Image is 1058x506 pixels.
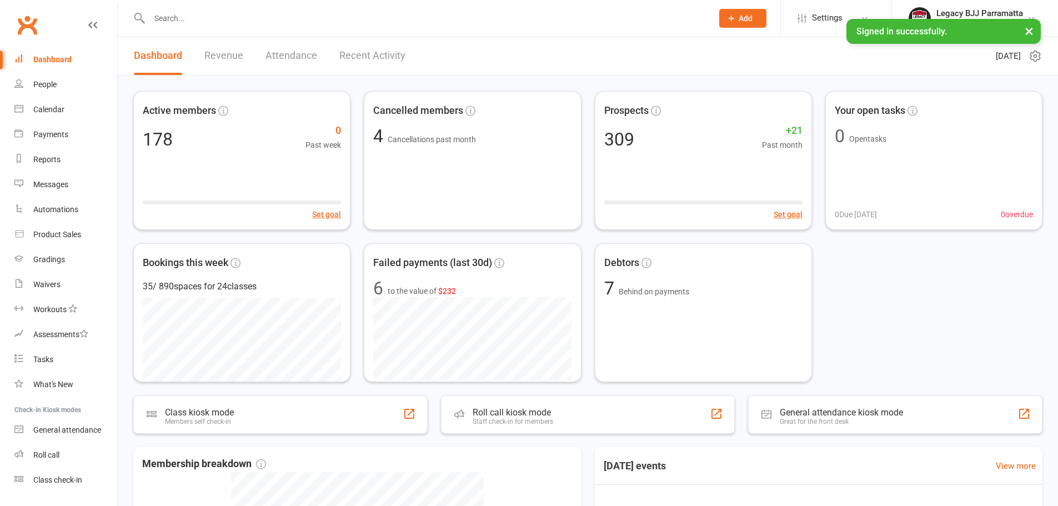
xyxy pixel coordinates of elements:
[33,155,61,164] div: Reports
[936,18,1023,28] div: Legacy BJJ Parramatta
[619,287,689,296] span: Behind on payments
[33,425,101,434] div: General attendance
[33,380,73,389] div: What's New
[373,255,492,271] span: Failed payments (last 30d)
[165,418,234,425] div: Members self check-in
[143,103,216,119] span: Active members
[438,287,456,295] span: $232
[142,456,266,472] span: Membership breakdown
[13,11,41,39] a: Clubworx
[14,247,117,272] a: Gradings
[204,37,243,75] a: Revenue
[33,450,59,459] div: Roll call
[774,208,803,221] button: Set goal
[388,285,456,297] span: to the value of
[33,305,67,314] div: Workouts
[996,459,1036,473] a: View more
[165,407,234,418] div: Class kiosk mode
[936,8,1023,18] div: Legacy BJJ Parramatta
[856,26,947,37] span: Signed in successfully.
[33,55,72,64] div: Dashboard
[1001,208,1033,221] span: 0 overdue
[14,222,117,247] a: Product Sales
[305,139,341,151] span: Past week
[780,418,903,425] div: Great for the front desk
[33,280,61,289] div: Waivers
[604,255,639,271] span: Debtors
[373,103,463,119] span: Cancelled members
[14,468,117,493] a: Class kiosk mode
[762,123,803,139] span: +21
[14,443,117,468] a: Roll call
[473,418,553,425] div: Staff check-in for members
[143,279,341,294] div: 35 / 890 spaces for 24 classes
[835,208,877,221] span: 0 Due [DATE]
[812,6,843,31] span: Settings
[719,9,766,28] button: Add
[143,255,228,271] span: Bookings this week
[739,14,753,23] span: Add
[595,456,675,476] h3: [DATE] events
[14,122,117,147] a: Payments
[33,230,81,239] div: Product Sales
[604,103,649,119] span: Prospects
[373,279,383,297] div: 6
[33,355,53,364] div: Tasks
[996,49,1021,63] span: [DATE]
[835,127,845,145] div: 0
[134,37,182,75] a: Dashboard
[33,80,57,89] div: People
[14,147,117,172] a: Reports
[14,47,117,72] a: Dashboard
[14,72,117,97] a: People
[849,134,886,143] span: Open tasks
[312,208,341,221] button: Set goal
[305,123,341,139] span: 0
[909,7,931,29] img: thumb_image1742356836.png
[143,131,173,148] div: 178
[265,37,317,75] a: Attendance
[14,297,117,322] a: Workouts
[14,372,117,397] a: What's New
[339,37,405,75] a: Recent Activity
[14,97,117,122] a: Calendar
[33,255,65,264] div: Gradings
[33,475,82,484] div: Class check-in
[14,347,117,372] a: Tasks
[33,130,68,139] div: Payments
[1019,19,1039,43] button: ×
[14,172,117,197] a: Messages
[373,126,388,147] span: 4
[604,131,634,148] div: 309
[33,205,78,214] div: Automations
[33,180,68,189] div: Messages
[146,11,705,26] input: Search...
[14,322,117,347] a: Assessments
[835,103,905,119] span: Your open tasks
[473,407,553,418] div: Roll call kiosk mode
[33,105,64,114] div: Calendar
[14,418,117,443] a: General attendance kiosk mode
[14,197,117,222] a: Automations
[762,139,803,151] span: Past month
[14,272,117,297] a: Waivers
[604,278,619,299] span: 7
[33,330,88,339] div: Assessments
[780,407,903,418] div: General attendance kiosk mode
[388,135,476,144] span: Cancellations past month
